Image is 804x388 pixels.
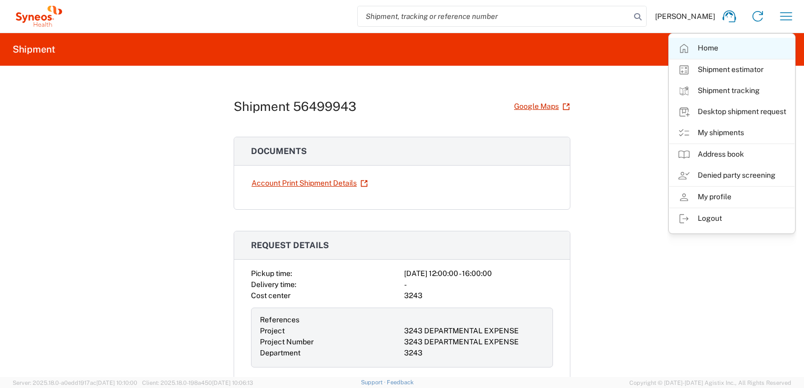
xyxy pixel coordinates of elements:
[669,80,795,101] a: Shipment tracking
[669,165,795,186] a: Denied party screening
[404,325,544,336] div: 3243 DEPARTMENTAL EXPENSE
[358,6,630,26] input: Shipment, tracking or reference number
[669,208,795,229] a: Logout
[655,12,715,21] span: [PERSON_NAME]
[669,101,795,122] a: Desktop shipment request
[13,380,137,386] span: Server: 2025.18.0-a0edd1917ac
[629,378,791,387] span: Copyright © [DATE]-[DATE] Agistix Inc., All Rights Reserved
[260,315,299,324] span: References
[404,348,544,359] div: 3243
[669,187,795,208] a: My profile
[251,269,292,278] span: Pickup time:
[13,43,55,56] h2: Shipment
[251,240,329,250] span: Request details
[260,325,400,336] div: Project
[669,59,795,80] a: Shipment estimator
[669,122,795,144] a: My shipments
[361,379,387,385] a: Support
[387,379,414,385] a: Feedback
[260,348,400,359] div: Department
[404,279,553,290] div: -
[404,290,553,301] div: 3243
[514,97,570,116] a: Google Maps
[251,174,368,192] a: Account Print Shipment Details
[212,380,253,386] span: [DATE] 10:06:13
[669,38,795,59] a: Home
[251,146,307,156] span: Documents
[251,291,290,300] span: Cost center
[260,336,400,348] div: Project Number
[669,144,795,165] a: Address book
[96,380,137,386] span: [DATE] 10:10:00
[142,380,253,386] span: Client: 2025.18.0-198a450
[251,280,296,289] span: Delivery time:
[404,268,553,279] div: [DATE] 12:00:00 - 16:00:00
[234,99,356,114] h1: Shipment 56499943
[404,336,544,348] div: 3243 DEPARTMENTAL EXPENSE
